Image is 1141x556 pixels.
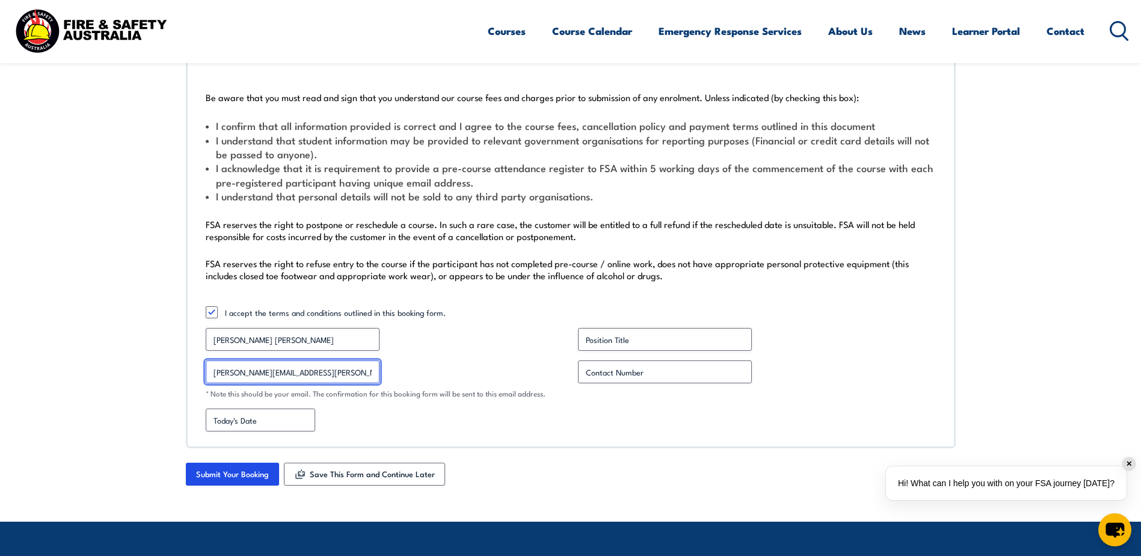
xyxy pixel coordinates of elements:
[659,15,802,47] a: Emergency Response Services
[206,328,380,351] input: Name
[206,388,564,400] div: * Note this should be your email. The confirmation for this booking form will be sent to this ema...
[1122,457,1136,471] div: ✕
[206,119,936,132] li: I confirm that all information provided is correct and I agree to the course fees, cancellation p...
[886,466,1127,500] div: Hi! What can I help you with on your FSA journey [DATE]?
[1047,15,1084,47] a: Contact
[206,161,936,189] li: I acknowledge that it is requirement to provide a pre-course attendance register to FSA within 5 ...
[578,360,752,383] input: Contact Number
[186,463,279,486] input: Submit Your Booking
[206,189,936,203] li: I understand that personal details will not be sold to any third party organisations.
[206,91,936,103] p: Be aware that you must read and sign that you understand our course fees and charges prior to sub...
[552,15,632,47] a: Course Calendar
[206,218,936,242] p: FSA reserves the right to postpone or reschedule a course. In such a rare case, the customer will...
[206,133,936,161] li: I understand that student information may be provided to relevant government organisations for re...
[206,409,315,431] input: Today's Date
[1098,513,1131,546] button: chat-button
[578,328,752,351] input: Position Title
[225,306,936,318] label: I accept the terms and conditions outlined in this booking form.
[206,258,936,282] p: FSA reserves the right to refuse entry to the course if the participant has not completed pre-cou...
[186,61,956,448] div: DECLARATION
[828,15,873,47] a: About Us
[206,360,380,383] input: Email
[284,463,445,486] button: Save This Form and Continue Later
[488,15,526,47] a: Courses
[899,15,926,47] a: News
[952,15,1020,47] a: Learner Portal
